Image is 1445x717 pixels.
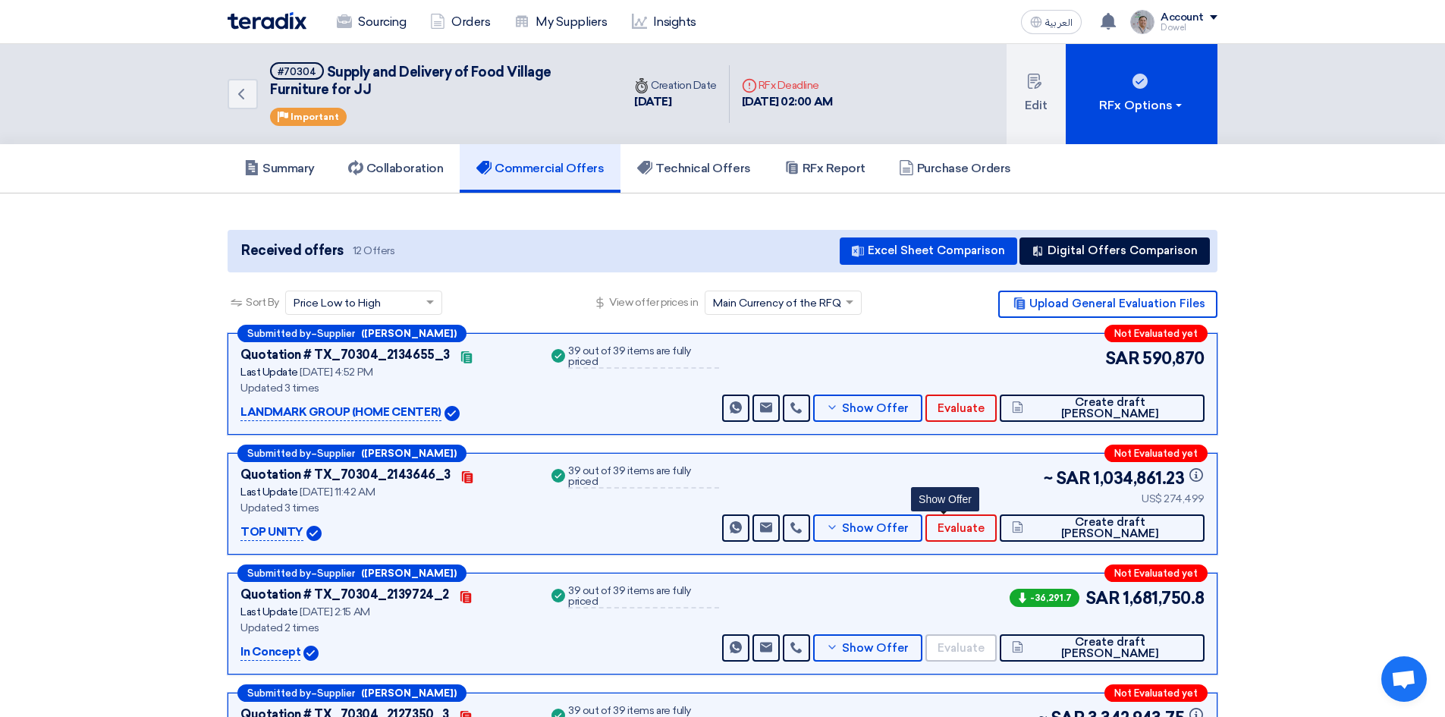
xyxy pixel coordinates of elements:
[237,325,466,342] div: –
[1027,517,1192,539] span: Create draft [PERSON_NAME]
[925,395,997,422] button: Evaluate
[240,466,451,484] div: Quotation # TX_70304_2143646_3
[240,486,298,498] span: Last Update
[1381,656,1427,702] a: Open chat
[317,448,355,458] span: Supplier
[1007,44,1066,144] button: Edit
[813,514,922,542] button: Show Offer
[840,237,1017,265] button: Excel Sheet Comparison
[228,12,306,30] img: Teradix logo
[1123,586,1205,611] span: 1,681,750.8
[1000,634,1205,662] button: Create draft [PERSON_NAME]
[502,5,619,39] a: My Suppliers
[1114,568,1198,578] span: Not Evaluated yet
[813,395,922,422] button: Show Offer
[1105,346,1140,371] span: SAR
[291,112,339,122] span: Important
[1066,44,1217,144] button: RFx Options
[317,568,355,578] span: Supplier
[568,586,719,609] div: 39 out of 39 items are fully priced
[247,688,311,698] span: Submitted by
[742,93,833,111] div: [DATE] 02:00 AM
[925,514,997,542] button: Evaluate
[240,605,298,618] span: Last Update
[1044,491,1205,507] div: US$ 274,499
[240,524,303,542] p: TOP UNITY
[620,5,708,39] a: Insights
[240,620,530,636] div: Updated 2 times
[306,526,322,541] img: Verified Account
[1114,688,1198,698] span: Not Evaluated yet
[240,500,530,516] div: Updated 3 times
[938,523,985,534] span: Evaluate
[842,523,909,534] span: Show Offer
[620,144,767,193] a: Technical Offers
[911,487,979,511] div: Show Offer
[899,161,1011,176] h5: Purchase Orders
[938,403,985,414] span: Evaluate
[476,161,604,176] h5: Commercial Offers
[1161,11,1204,24] div: Account
[938,643,985,654] span: Evaluate
[331,144,460,193] a: Collaboration
[300,605,369,618] span: [DATE] 2:15 AM
[1021,10,1082,34] button: العربية
[1027,397,1192,420] span: Create draft [PERSON_NAME]
[1027,637,1192,659] span: Create draft [PERSON_NAME]
[418,5,502,39] a: Orders
[1000,514,1205,542] button: Create draft [PERSON_NAME]
[240,643,300,662] p: In Concept
[1161,24,1217,32] div: Dowel
[241,241,344,261] span: Received offers
[925,634,997,662] button: Evaluate
[1056,466,1091,491] span: SAR
[300,486,375,498] span: [DATE] 11:42 AM
[1114,448,1198,458] span: Not Evaluated yet
[240,366,298,379] span: Last Update
[361,448,457,458] b: ([PERSON_NAME])
[634,93,717,111] div: [DATE]
[1114,329,1198,338] span: Not Evaluated yet
[444,406,460,421] img: Verified Account
[294,295,381,311] span: Price Low to High
[742,77,833,93] div: RFx Deadline
[1130,10,1154,34] img: IMG_1753965247717.jpg
[361,329,457,338] b: ([PERSON_NAME])
[246,294,279,310] span: Sort By
[240,586,449,604] div: Quotation # TX_70304_2139724_2
[278,67,316,77] div: #70304
[247,568,311,578] span: Submitted by
[1000,395,1205,422] button: Create draft [PERSON_NAME]
[460,144,620,193] a: Commercial Offers
[240,380,530,396] div: Updated 3 times
[882,144,1028,193] a: Purchase Orders
[237,564,466,582] div: –
[353,244,395,258] span: 12 Offers
[247,448,311,458] span: Submitted by
[270,62,604,99] h5: Supply and Delivery of Food Village Furniture for JJ
[228,144,331,193] a: Summary
[637,161,750,176] h5: Technical Offers
[813,634,922,662] button: Show Offer
[1142,346,1205,371] span: 590,870
[634,77,717,93] div: Creation Date
[842,643,909,654] span: Show Offer
[244,161,315,176] h5: Summary
[237,684,466,702] div: –
[998,291,1217,318] button: Upload General Evaluation Files
[1099,96,1185,115] div: RFx Options
[768,144,882,193] a: RFx Report
[1010,589,1079,607] span: -36,291.7
[270,64,551,98] span: Supply and Delivery of Food Village Furniture for JJ
[240,346,450,364] div: Quotation # TX_70304_2134655_3
[317,688,355,698] span: Supplier
[1044,466,1053,491] span: ~
[1019,237,1210,265] button: Digital Offers Comparison
[784,161,865,176] h5: RFx Report
[325,5,418,39] a: Sourcing
[609,294,698,310] span: View offer prices in
[348,161,444,176] h5: Collaboration
[303,646,319,661] img: Verified Account
[568,346,719,369] div: 39 out of 39 items are fully priced
[237,445,466,462] div: –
